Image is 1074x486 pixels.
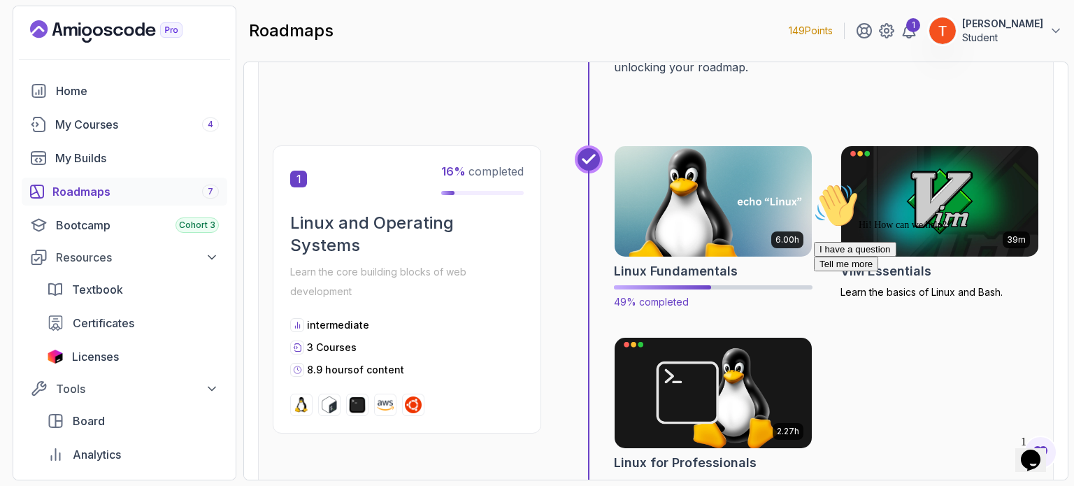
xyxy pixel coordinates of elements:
a: Landing page [30,20,215,43]
img: user profile image [929,17,956,44]
span: Board [73,413,105,429]
span: 7 [208,186,213,197]
img: ubuntu logo [405,396,422,413]
a: certificates [38,309,227,337]
img: terminal logo [349,396,366,413]
span: Cohort 3 [179,220,215,231]
span: 16 % [441,164,466,178]
a: roadmaps [22,178,227,206]
p: 6.00h [775,234,799,245]
span: Certificates [73,315,134,331]
iframe: chat widget [808,178,1060,423]
button: Resources [22,245,227,270]
button: Tell me more [6,79,70,94]
span: 3 Courses [307,341,357,353]
a: VIM Essentials card39mVIM EssentialsLearn the basics of Linux and Bash. [840,145,1039,299]
span: Licenses [72,348,119,365]
img: bash logo [321,396,338,413]
img: VIM Essentials card [841,146,1038,257]
div: Tools [56,380,219,397]
a: licenses [38,343,227,371]
a: analytics [38,441,227,469]
p: [PERSON_NAME] [962,17,1043,31]
a: Linux Fundamentals card6.00hLinux Fundamentals49% completed [614,145,812,309]
a: courses [22,110,227,138]
div: Resources [56,249,219,266]
button: Tools [22,376,227,401]
span: Textbook [72,281,123,298]
img: :wave: [6,6,50,50]
iframe: chat widget [1015,430,1060,472]
span: Hi! How can we help? [6,42,138,52]
div: Home [56,83,219,99]
div: My Builds [55,150,219,166]
img: Linux for Professionals card [615,338,812,448]
img: aws logo [377,396,394,413]
a: home [22,77,227,105]
div: Roadmaps [52,183,219,200]
a: bootcamp [22,211,227,239]
span: Analytics [73,446,121,463]
div: Bootcamp [56,217,219,234]
h2: Linux and Operating Systems [290,212,524,257]
img: linux logo [293,396,310,413]
p: 149 Points [789,24,833,38]
p: Learn the core building blocks of web development [290,262,524,301]
p: Student [962,31,1043,45]
p: 8.9 hours of content [307,363,404,377]
a: board [38,407,227,435]
a: builds [22,144,227,172]
button: user profile image[PERSON_NAME]Student [929,17,1063,45]
p: intermediate [307,318,369,332]
a: 1 [901,22,917,39]
h2: roadmaps [249,20,334,42]
div: 👋Hi! How can we help?I have a questionTell me more [6,6,257,94]
span: 4 [208,119,213,130]
img: Linux Fundamentals card [610,143,817,259]
span: 1 [290,171,307,187]
h2: Linux Fundamentals [614,262,738,281]
span: completed [441,164,524,178]
div: 1 [906,18,920,32]
span: 49% completed [614,296,689,308]
button: I have a question [6,64,88,79]
a: textbook [38,276,227,303]
img: jetbrains icon [47,350,64,364]
p: 2.27h [777,426,799,437]
div: My Courses [55,116,219,133]
h2: Linux for Professionals [614,453,757,473]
